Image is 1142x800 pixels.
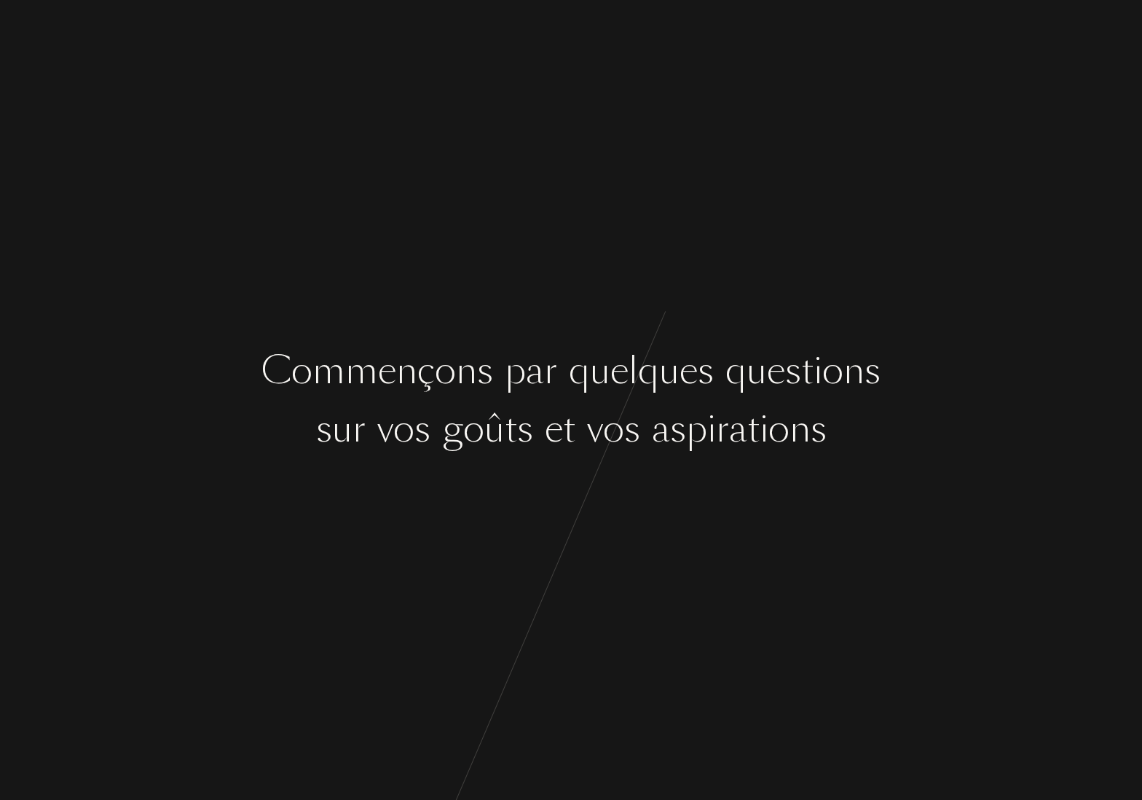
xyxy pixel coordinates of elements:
div: i [760,402,768,457]
div: s [698,344,714,399]
div: e [545,402,563,457]
div: e [610,344,629,399]
div: s [865,344,881,399]
div: o [463,402,484,457]
div: p [686,402,707,457]
div: t [801,344,814,399]
div: r [353,402,366,457]
div: s [811,402,827,457]
div: u [590,344,610,399]
div: q [725,344,747,399]
div: o [435,344,456,399]
div: q [638,344,659,399]
div: e [680,344,698,399]
div: o [768,402,789,457]
div: u [747,344,767,399]
div: l [629,344,638,399]
div: u [659,344,680,399]
div: s [316,402,332,457]
div: n [456,344,477,399]
div: o [822,344,843,399]
div: a [526,344,544,399]
div: t [505,402,517,457]
div: û [484,402,505,457]
div: m [312,344,345,399]
div: a [729,402,747,457]
div: e [378,344,396,399]
div: ç [417,344,435,399]
div: r [544,344,557,399]
div: n [789,402,811,457]
div: e [767,344,785,399]
div: t [747,402,760,457]
div: u [332,402,353,457]
div: a [652,402,670,457]
div: s [414,402,430,457]
div: o [291,344,312,399]
div: n [843,344,865,399]
div: i [814,344,822,399]
div: s [670,402,686,457]
div: r [716,402,729,457]
div: o [603,402,624,457]
div: m [345,344,378,399]
div: v [587,402,603,457]
div: o [393,402,414,457]
div: g [442,402,463,457]
div: v [377,402,393,457]
div: p [505,344,526,399]
div: n [396,344,417,399]
div: i [707,402,716,457]
div: s [785,344,801,399]
div: q [569,344,590,399]
div: s [517,402,533,457]
div: s [624,402,640,457]
div: C [261,344,291,399]
div: s [477,344,493,399]
div: t [563,402,575,457]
